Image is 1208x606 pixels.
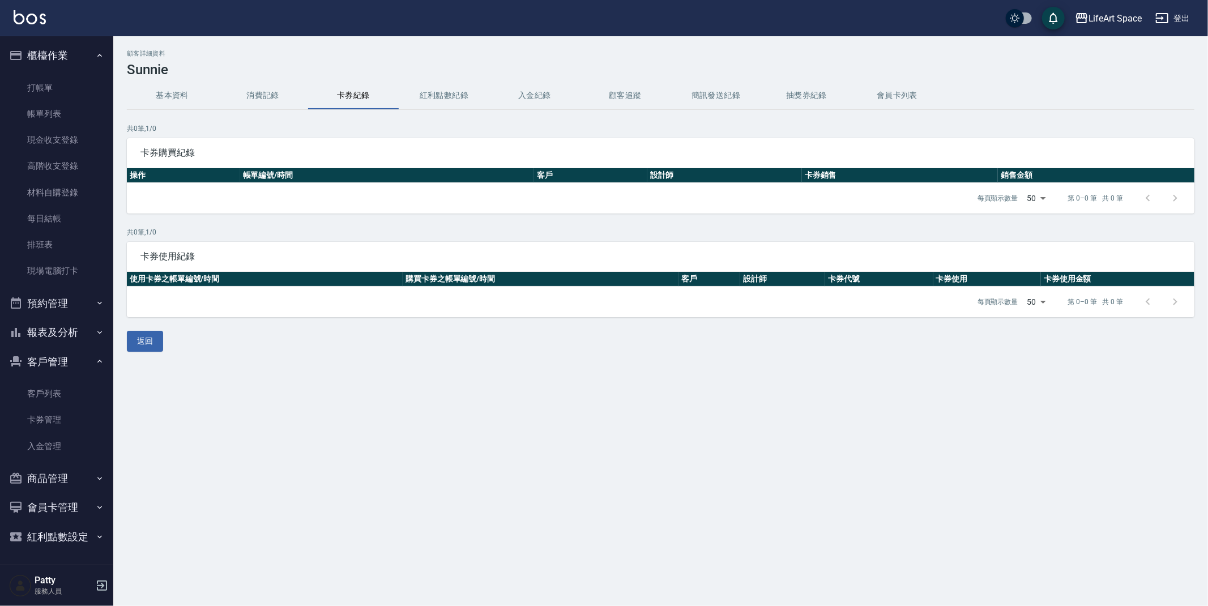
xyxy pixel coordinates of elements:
[5,407,109,433] a: 卡券管理
[647,168,802,183] th: 設計師
[1068,193,1123,203] p: 第 0–0 筆 共 0 筆
[127,272,403,287] th: 使用卡券之帳單編號/時間
[14,10,46,24] img: Logo
[802,168,998,183] th: 卡券銷售
[580,82,671,109] button: 顧客追蹤
[1068,297,1123,307] p: 第 0–0 筆 共 0 筆
[5,522,109,552] button: 紅利點數設定
[5,232,109,258] a: 排班表
[399,82,489,109] button: 紅利點數紀錄
[1023,183,1050,214] div: 50
[761,82,852,109] button: 抽獎券紀錄
[489,82,580,109] button: 入金紀錄
[308,82,399,109] button: 卡券紀錄
[140,147,1181,159] span: 卡券購買紀錄
[978,193,1018,203] p: 每頁顯示數量
[5,464,109,493] button: 商品管理
[1089,11,1142,25] div: LifeArt Space
[5,75,109,101] a: 打帳單
[671,82,761,109] button: 簡訊發送紀錄
[5,127,109,153] a: 現金收支登錄
[740,272,825,287] th: 設計師
[240,168,535,183] th: 帳單編號/時間
[5,347,109,377] button: 客戶管理
[127,123,1194,134] p: 共 0 筆, 1 / 0
[127,50,1194,57] h2: 顧客詳細資料
[1042,7,1065,29] button: save
[127,227,1194,237] p: 共 0 筆, 1 / 0
[127,82,217,109] button: 基本資料
[678,272,741,287] th: 客戶
[1151,8,1194,29] button: 登出
[35,575,92,586] h5: Patty
[140,251,1181,262] span: 卡券使用紀錄
[5,289,109,318] button: 預約管理
[5,493,109,522] button: 會員卡管理
[9,574,32,597] img: Person
[1070,7,1146,30] button: LifeArt Space
[825,272,933,287] th: 卡券代號
[852,82,942,109] button: 會員卡列表
[5,433,109,459] a: 入金管理
[933,272,1041,287] th: 卡券使用
[534,168,647,183] th: 客戶
[1041,272,1194,287] th: 卡券使用金額
[127,331,163,352] button: 返回
[5,258,109,284] a: 現場電腦打卡
[5,180,109,206] a: 材料自購登錄
[1023,287,1050,317] div: 50
[5,101,109,127] a: 帳單列表
[403,272,678,287] th: 購買卡券之帳單編號/時間
[5,381,109,407] a: 客戶列表
[998,168,1194,183] th: 銷售金額
[127,62,1194,78] h3: Sunnie
[5,318,109,347] button: 報表及分析
[217,82,308,109] button: 消費記錄
[5,41,109,70] button: 櫃檯作業
[35,586,92,596] p: 服務人員
[978,297,1018,307] p: 每頁顯示數量
[5,206,109,232] a: 每日結帳
[127,168,240,183] th: 操作
[5,153,109,179] a: 高階收支登錄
